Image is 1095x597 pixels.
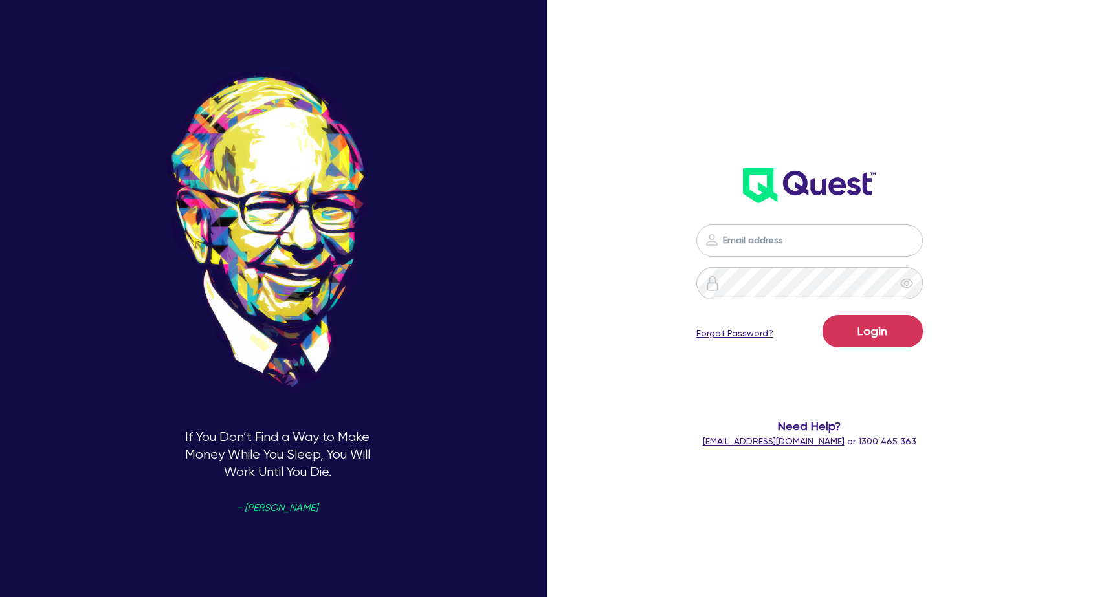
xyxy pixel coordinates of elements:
[743,168,876,203] img: wH2k97JdezQIQAAAABJRU5ErkJggg==
[704,232,720,248] img: icon-password
[237,503,318,513] span: - [PERSON_NAME]
[900,277,913,290] span: eye
[665,417,954,435] span: Need Help?
[696,224,923,257] input: Email address
[823,315,923,347] button: Login
[703,436,845,446] a: [EMAIL_ADDRESS][DOMAIN_NAME]
[696,327,773,340] a: Forgot Password?
[705,276,720,291] img: icon-password
[703,436,916,446] span: or 1300 465 363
